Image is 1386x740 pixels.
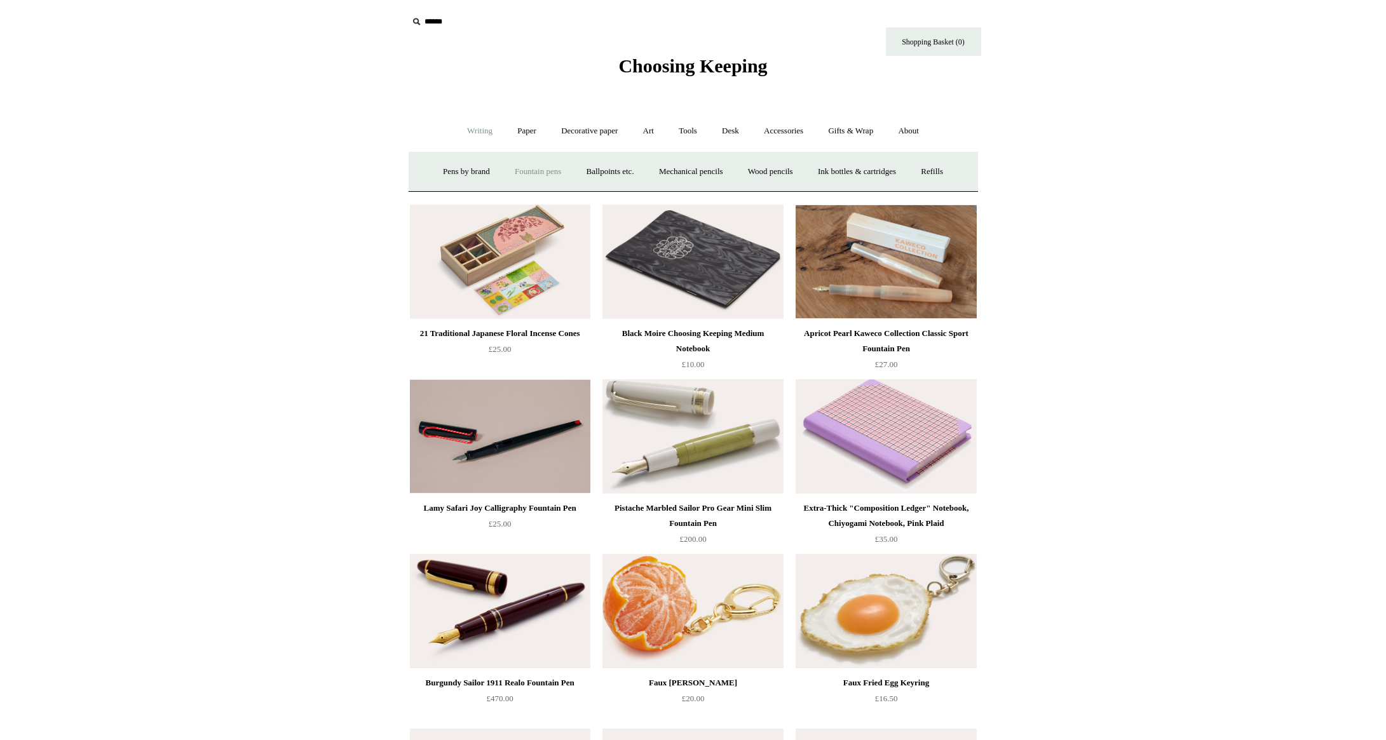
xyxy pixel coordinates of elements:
[575,155,646,189] a: Ballpoints etc.
[602,326,783,378] a: Black Moire Choosing Keeping Medium Notebook £10.00
[796,554,976,668] img: Faux Fried Egg Keyring
[410,379,590,494] a: Lamy Safari Joy Calligraphy Fountain Pen Lamy Safari Joy Calligraphy Fountain Pen
[602,379,783,494] img: Pistache Marbled Sailor Pro Gear Mini Slim Fountain Pen
[456,114,504,148] a: Writing
[602,554,783,668] a: Faux Clementine Keyring Faux Clementine Keyring
[796,554,976,668] a: Faux Fried Egg Keyring Faux Fried Egg Keyring
[887,114,930,148] a: About
[799,501,973,531] div: Extra-Thick "Composition Ledger" Notebook, Chiyogami Notebook, Pink Plaid
[632,114,665,148] a: Art
[875,360,898,369] span: £27.00
[410,501,590,553] a: Lamy Safari Joy Calligraphy Fountain Pen £25.00
[413,675,587,690] div: Burgundy Sailor 1911 Realo Fountain Pen
[799,675,973,690] div: Faux Fried Egg Keyring
[606,675,780,690] div: Faux [PERSON_NAME]
[410,205,590,319] a: 21 Traditional Japanese Floral Incense Cones 21 Traditional Japanese Floral Incense Cones
[796,205,976,319] a: Apricot Pearl Kaweco Collection Classic Sport Fountain Pen Apricot Pearl Kaweco Collection Classi...
[606,326,780,356] div: Black Moire Choosing Keeping Medium Notebook
[875,694,898,703] span: £16.50
[410,675,590,727] a: Burgundy Sailor 1911 Realo Fountain Pen £470.00
[799,326,973,356] div: Apricot Pearl Kaweco Collection Classic Sport Fountain Pen
[602,205,783,319] a: Black Moire Choosing Keeping Medium Notebook Black Moire Choosing Keeping Medium Notebook
[682,360,705,369] span: £10.00
[602,501,783,553] a: Pistache Marbled Sailor Pro Gear Mini Slim Fountain Pen £200.00
[737,155,805,189] a: Wood pencils
[506,114,548,148] a: Paper
[817,114,885,148] a: Gifts & Wrap
[410,554,590,668] img: Burgundy Sailor 1911 Realo Fountain Pen
[602,205,783,319] img: Black Moire Choosing Keeping Medium Notebook
[503,155,573,189] a: Fountain pens
[410,205,590,319] img: 21 Traditional Japanese Floral Incense Cones
[752,114,815,148] a: Accessories
[796,501,976,553] a: Extra-Thick "Composition Ledger" Notebook, Chiyogami Notebook, Pink Plaid £35.00
[796,675,976,727] a: Faux Fried Egg Keyring £16.50
[796,205,976,319] img: Apricot Pearl Kaweco Collection Classic Sport Fountain Pen
[710,114,751,148] a: Desk
[602,675,783,727] a: Faux [PERSON_NAME] £20.00
[796,379,976,494] img: Extra-Thick "Composition Ledger" Notebook, Chiyogami Notebook, Pink Plaid
[648,155,735,189] a: Mechanical pencils
[667,114,709,148] a: Tools
[618,55,767,76] span: Choosing Keeping
[886,27,981,56] a: Shopping Basket (0)
[602,554,783,668] img: Faux Clementine Keyring
[806,155,907,189] a: Ink bottles & cartridges
[602,379,783,494] a: Pistache Marbled Sailor Pro Gear Mini Slim Fountain Pen Pistache Marbled Sailor Pro Gear Mini Sli...
[682,694,705,703] span: £20.00
[489,519,512,528] span: £25.00
[413,501,587,516] div: Lamy Safari Joy Calligraphy Fountain Pen
[550,114,629,148] a: Decorative paper
[410,379,590,494] img: Lamy Safari Joy Calligraphy Fountain Pen
[431,155,501,189] a: Pens by brand
[410,326,590,378] a: 21 Traditional Japanese Floral Incense Cones £25.00
[909,155,955,189] a: Refills
[489,344,512,354] span: £25.00
[875,534,898,544] span: £35.00
[796,326,976,378] a: Apricot Pearl Kaweco Collection Classic Sport Fountain Pen £27.00
[413,326,587,341] div: 21 Traditional Japanese Floral Incense Cones
[606,501,780,531] div: Pistache Marbled Sailor Pro Gear Mini Slim Fountain Pen
[410,554,590,668] a: Burgundy Sailor 1911 Realo Fountain Pen Burgundy Sailor 1911 Realo Fountain Pen
[679,534,706,544] span: £200.00
[618,65,767,74] a: Choosing Keeping
[796,379,976,494] a: Extra-Thick "Composition Ledger" Notebook, Chiyogami Notebook, Pink Plaid Extra-Thick "Compositio...
[486,694,513,703] span: £470.00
